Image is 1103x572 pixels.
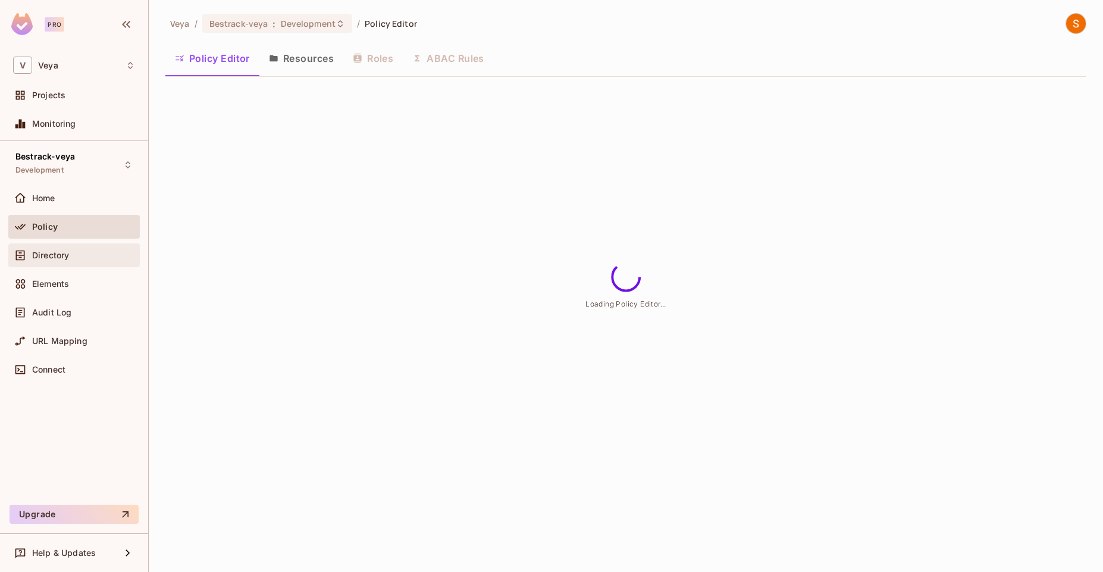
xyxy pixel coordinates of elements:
[1066,14,1086,33] img: Sibin Sajan
[13,57,32,74] span: V
[32,119,76,129] span: Monitoring
[195,18,198,29] li: /
[32,279,69,289] span: Elements
[32,336,87,346] span: URL Mapping
[32,251,69,260] span: Directory
[32,90,65,100] span: Projects
[32,308,71,317] span: Audit Log
[32,193,55,203] span: Home
[365,18,417,29] span: Policy Editor
[15,165,64,175] span: Development
[165,43,259,73] button: Policy Editor
[357,18,360,29] li: /
[281,18,336,29] span: Development
[272,19,276,29] span: :
[209,18,268,29] span: Bestrack-veya
[10,505,139,524] button: Upgrade
[45,17,64,32] div: Pro
[170,18,190,29] span: the active workspace
[32,548,96,558] span: Help & Updates
[259,43,343,73] button: Resources
[38,61,58,70] span: Workspace: Veya
[585,299,666,308] span: Loading Policy Editor...
[32,365,65,374] span: Connect
[11,13,33,35] img: SReyMgAAAABJRU5ErkJggg==
[15,152,75,161] span: Bestrack-veya
[32,222,58,232] span: Policy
